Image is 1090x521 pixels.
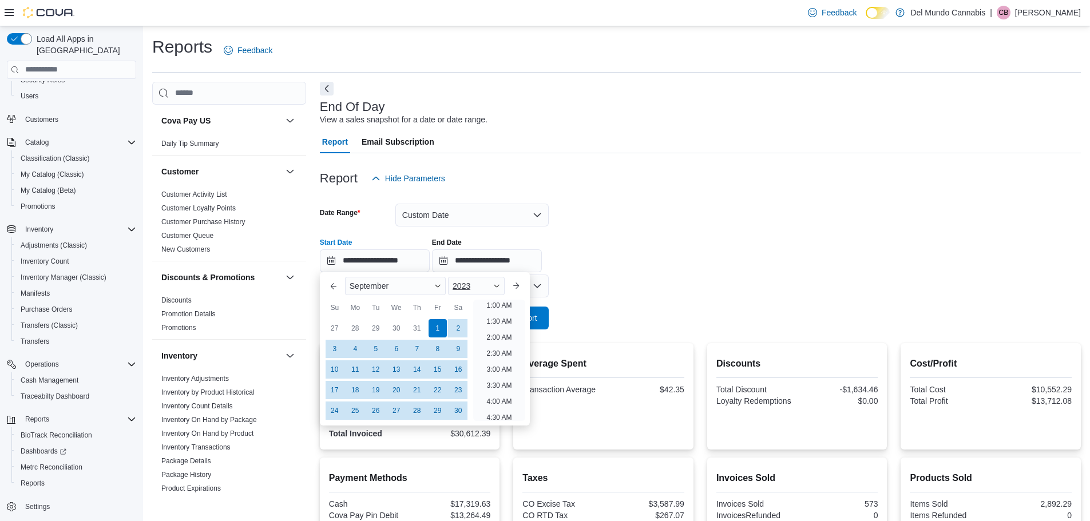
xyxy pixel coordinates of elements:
[16,319,82,332] a: Transfers (Classic)
[16,200,60,213] a: Promotions
[16,254,136,268] span: Inventory Count
[161,443,231,451] a: Inventory Transactions
[16,335,54,348] a: Transfers
[606,511,684,520] div: $267.07
[11,88,141,104] button: Users
[326,401,344,420] div: day-24
[25,360,59,369] span: Operations
[429,340,447,358] div: day-8
[21,113,63,126] a: Customers
[161,350,281,361] button: Inventory
[21,463,82,472] span: Metrc Reconciliation
[473,300,525,421] ul: Time
[21,499,136,514] span: Settings
[522,385,601,394] div: Transaction Average
[387,401,406,420] div: day-27
[21,222,136,236] span: Inventory
[2,411,141,427] button: Reports
[161,231,213,240] span: Customer Queue
[716,499,795,508] div: Invoices Sold
[367,167,450,190] button: Hide Parameters
[161,166,199,177] h3: Customer
[2,134,141,150] button: Catalog
[408,381,426,399] div: day-21
[21,112,136,126] span: Customers
[910,357,1072,371] h2: Cost/Profit
[346,340,364,358] div: day-4
[161,323,196,332] span: Promotions
[326,299,344,317] div: Su
[326,381,344,399] div: day-17
[16,287,54,300] a: Manifests
[16,152,94,165] a: Classification (Classic)
[346,381,364,399] div: day-18
[606,385,684,394] div: $42.35
[152,293,306,339] div: Discounts & Promotions
[803,1,861,24] a: Feedback
[21,186,76,195] span: My Catalog (Beta)
[283,165,297,178] button: Customer
[161,310,216,318] a: Promotion Details
[21,321,78,330] span: Transfers (Classic)
[993,396,1072,405] div: $13,712.08
[161,484,221,493] span: Product Expirations
[507,277,525,295] button: Next month
[320,100,385,114] h3: End Of Day
[21,447,66,456] span: Dashboards
[25,502,50,511] span: Settings
[161,401,233,411] span: Inventory Count Details
[993,385,1072,394] div: $10,552.29
[16,444,136,458] span: Dashboards
[2,111,141,128] button: Customers
[11,182,141,198] button: My Catalog (Beta)
[283,349,297,363] button: Inventory
[799,396,878,405] div: $0.00
[2,356,141,372] button: Operations
[161,190,227,198] a: Customer Activity List
[11,237,141,253] button: Adjustments (Classic)
[237,45,272,56] span: Feedback
[161,470,211,479] span: Package History
[408,360,426,379] div: day-14
[283,114,297,128] button: Cova Pay US
[362,130,434,153] span: Email Subscription
[16,460,87,474] a: Metrc Reconciliation
[161,204,236,213] span: Customer Loyalty Points
[449,401,467,420] div: day-30
[11,150,141,166] button: Classification (Classic)
[482,331,516,344] li: 2:00 AM
[910,396,988,405] div: Total Profit
[25,138,49,147] span: Catalog
[326,360,344,379] div: day-10
[16,287,136,300] span: Manifests
[283,271,297,284] button: Discounts & Promotions
[161,296,192,305] span: Discounts
[161,245,210,253] a: New Customers
[11,443,141,459] a: Dashboards
[161,204,236,212] a: Customer Loyalty Points
[16,335,136,348] span: Transfers
[606,499,684,508] div: $3,587.99
[32,33,136,56] span: Load All Apps in [GEOGRAPHIC_DATA]
[161,375,229,383] a: Inventory Adjustments
[21,222,58,236] button: Inventory
[161,115,211,126] h3: Cova Pay US
[395,204,549,226] button: Custom Date
[350,281,389,291] span: September
[21,136,136,149] span: Catalog
[161,429,253,438] span: Inventory On Hand by Product
[910,385,988,394] div: Total Cost
[482,363,516,376] li: 3:00 AM
[448,277,505,295] div: Button. Open the year selector. 2023 is currently selected.
[161,115,281,126] button: Cova Pay US
[161,232,213,240] a: Customer Queue
[11,388,141,404] button: Traceabilty Dashboard
[993,511,1072,520] div: 0
[11,285,141,301] button: Manifests
[21,154,90,163] span: Classification (Classic)
[16,444,71,458] a: Dashboards
[320,208,360,217] label: Date Range
[346,360,364,379] div: day-11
